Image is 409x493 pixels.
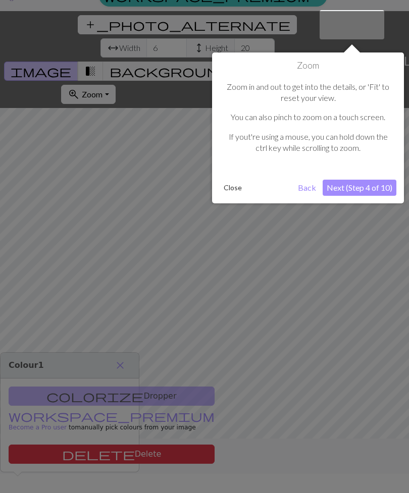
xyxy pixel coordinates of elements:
[220,180,246,195] button: Close
[212,52,404,203] div: Zoom
[294,180,320,196] button: Back
[225,81,391,104] p: Zoom in and out to get into the details, or 'Fit' to reset your view.
[323,180,396,196] button: Next (Step 4 of 10)
[225,131,391,154] p: If yout're using a mouse, you can hold down the ctrl key while scrolling to zoom.
[220,60,396,71] h1: Zoom
[225,112,391,123] p: You can also pinch to zoom on a touch screen.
